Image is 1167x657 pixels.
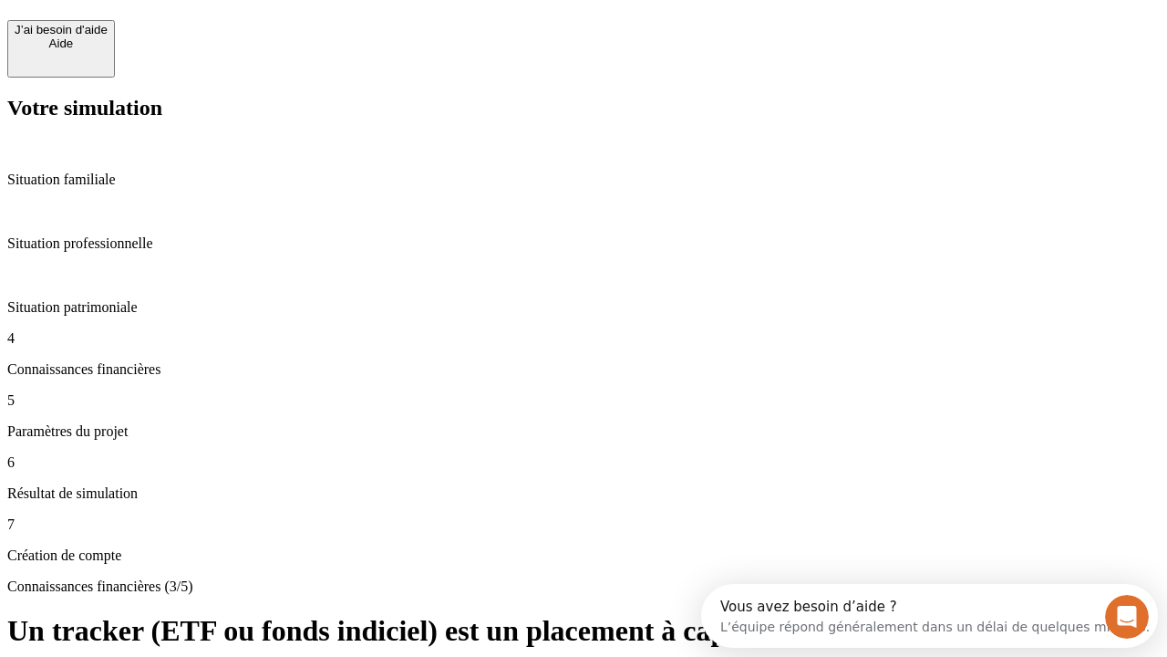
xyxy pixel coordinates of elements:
div: Vous avez besoin d’aide ? [19,16,449,30]
p: Paramètres du projet [7,423,1160,440]
div: J’ai besoin d'aide [15,23,108,36]
div: Aide [15,36,108,50]
p: Situation professionnelle [7,235,1160,252]
iframe: Intercom live chat [1105,595,1149,639]
p: Situation familiale [7,172,1160,188]
p: Situation patrimoniale [7,299,1160,316]
p: 5 [7,392,1160,409]
p: Connaissances financières (3/5) [7,579,1160,595]
h1: Un tracker (ETF ou fonds indiciel) est un placement à capital garanti ? [7,614,1160,648]
div: Ouvrir le Messenger Intercom [7,7,502,57]
p: Création de compte [7,547,1160,564]
button: J’ai besoin d'aideAide [7,20,115,78]
h2: Votre simulation [7,96,1160,120]
p: Connaissances financières [7,361,1160,378]
p: 7 [7,516,1160,533]
iframe: Intercom live chat discovery launcher [701,584,1158,648]
p: Résultat de simulation [7,485,1160,502]
p: 4 [7,330,1160,347]
div: L’équipe répond généralement dans un délai de quelques minutes. [19,30,449,49]
p: 6 [7,454,1160,471]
